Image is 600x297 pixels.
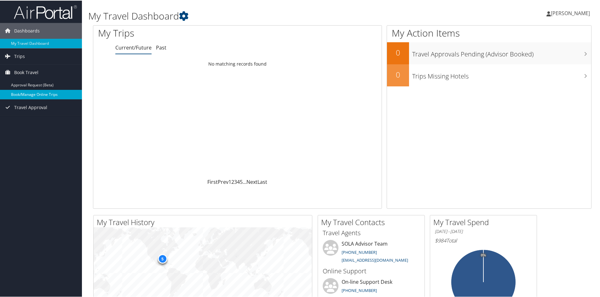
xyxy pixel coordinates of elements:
li: SOLA Advisor Team [320,239,423,265]
h2: My Travel Spend [433,216,537,227]
a: 4 [237,178,240,185]
span: Book Travel [14,64,38,80]
a: [EMAIL_ADDRESS][DOMAIN_NAME] [342,257,408,262]
h3: Travel Approvals Pending (Advisor Booked) [412,46,591,58]
a: Past [156,44,166,50]
a: Prev [218,178,228,185]
span: Travel Approval [14,99,47,115]
a: 1 [228,178,231,185]
h6: Total [435,236,532,243]
span: [PERSON_NAME] [551,9,590,16]
td: No matching records found [93,58,382,69]
h2: My Travel Contacts [321,216,424,227]
h1: My Action Items [387,26,591,39]
h2: 0 [387,47,409,57]
span: … [243,178,246,185]
a: Last [257,178,267,185]
h1: My Trips [98,26,257,39]
span: Trips [14,48,25,64]
h3: Travel Agents [323,228,420,237]
h2: My Travel History [97,216,312,227]
a: [PHONE_NUMBER] [342,287,377,293]
a: First [207,178,218,185]
a: 3 [234,178,237,185]
a: 0Travel Approvals Pending (Advisor Booked) [387,42,591,64]
a: 2 [231,178,234,185]
a: [PHONE_NUMBER] [342,249,377,254]
a: Next [246,178,257,185]
h3: Trips Missing Hotels [412,68,591,80]
h3: Online Support [323,266,420,275]
tspan: 0% [481,253,486,257]
span: Dashboards [14,22,40,38]
a: 5 [240,178,243,185]
span: $984 [435,236,446,243]
a: [PERSON_NAME] [546,3,596,22]
a: 0Trips Missing Hotels [387,64,591,86]
div: 5 [158,253,167,263]
img: airportal-logo.png [14,4,77,19]
h2: 0 [387,69,409,79]
a: Current/Future [115,44,152,50]
h6: [DATE] - [DATE] [435,228,532,234]
h1: My Travel Dashboard [88,9,427,22]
